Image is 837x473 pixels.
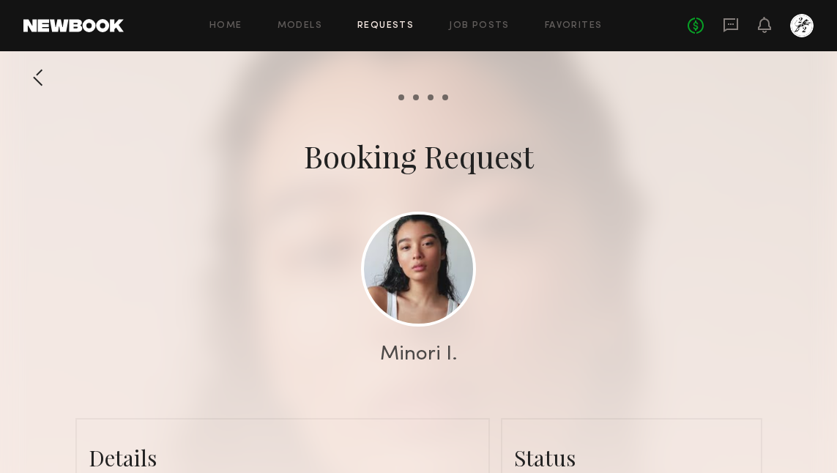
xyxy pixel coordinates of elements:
[209,21,242,31] a: Home
[304,135,534,176] div: Booking Request
[514,443,749,472] div: Status
[545,21,603,31] a: Favorites
[380,344,458,365] div: Minori I.
[278,21,322,31] a: Models
[357,21,414,31] a: Requests
[89,443,477,472] div: Details
[449,21,510,31] a: Job Posts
